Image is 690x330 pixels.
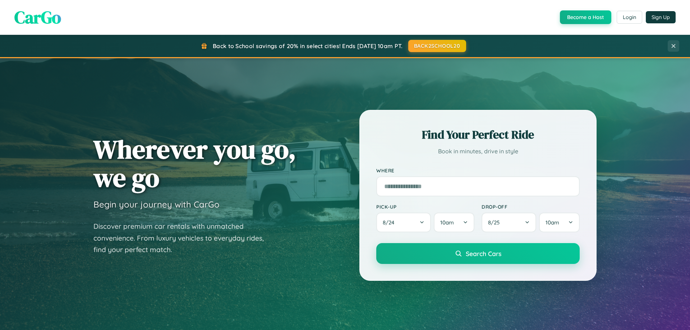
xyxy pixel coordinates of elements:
p: Discover premium car rentals with unmatched convenience. From luxury vehicles to everyday rides, ... [93,220,273,256]
span: CarGo [14,5,61,29]
span: 8 / 24 [383,219,398,226]
span: 8 / 25 [488,219,503,226]
button: 10am [539,213,580,232]
button: Login [617,11,642,24]
label: Where [376,167,580,173]
button: 10am [434,213,474,232]
button: 8/24 [376,213,431,232]
button: Sign Up [646,11,676,23]
h1: Wherever you go, we go [93,135,296,192]
span: Search Cars [466,250,501,257]
h2: Find Your Perfect Ride [376,127,580,143]
button: Search Cars [376,243,580,264]
h3: Begin your journey with CarGo [93,199,220,210]
p: Book in minutes, drive in style [376,146,580,157]
label: Drop-off [482,204,580,210]
span: 10am [546,219,559,226]
label: Pick-up [376,204,474,210]
span: 10am [440,219,454,226]
span: Back to School savings of 20% in select cities! Ends [DATE] 10am PT. [213,42,402,50]
button: 8/25 [482,213,536,232]
button: BACK2SCHOOL20 [408,40,466,52]
button: Become a Host [560,10,611,24]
